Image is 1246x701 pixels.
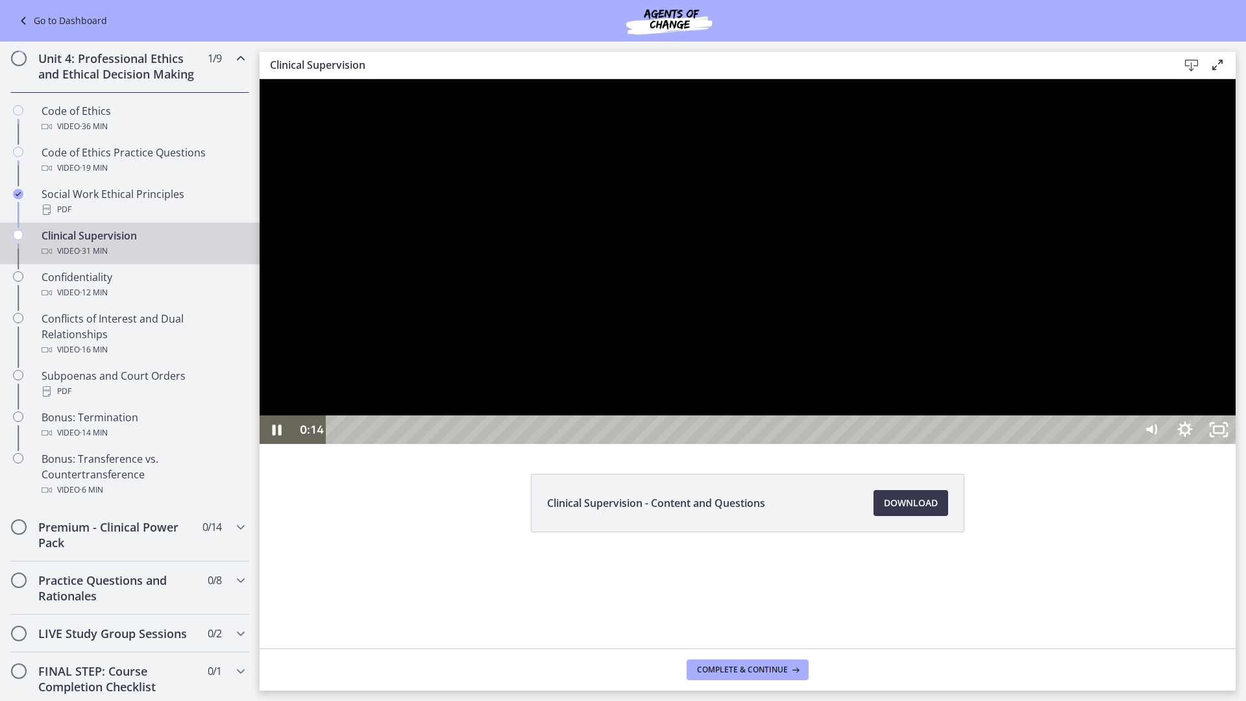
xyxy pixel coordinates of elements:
div: Clinical Supervision [42,228,244,259]
span: Complete & continue [697,665,788,675]
span: 0 / 2 [208,626,221,641]
div: PDF [42,202,244,217]
span: 0 / 14 [202,519,221,535]
div: Bonus: Transference vs. Countertransference [42,451,244,498]
div: Conflicts of Interest and Dual Relationships [42,311,244,358]
button: Mute [875,336,909,365]
div: Subpoenas and Court Orders [42,368,244,399]
div: Video [42,243,244,259]
span: · 19 min [80,160,108,176]
div: Code of Ethics [42,103,244,134]
span: 1 / 9 [208,51,221,66]
span: Clinical Supervision - Content and Questions [547,495,765,511]
div: PDF [42,384,244,399]
span: · 12 min [80,285,108,301]
span: · 31 min [80,243,108,259]
span: · 6 min [80,482,103,498]
i: Completed [13,189,23,199]
h2: FINAL STEP: Course Completion Checklist [38,663,197,695]
span: 0 / 8 [208,572,221,588]
img: Agents of Change Social Work Test Prep [591,5,747,36]
iframe: Video Lesson [260,79,1236,444]
span: · 14 min [80,425,108,441]
button: Show settings menu [909,336,942,365]
a: Go to Dashboard [16,13,107,29]
div: Video [42,160,244,176]
div: Video [42,342,244,358]
h2: Unit 4: Professional Ethics and Ethical Decision Making [38,51,197,82]
div: Confidentiality [42,269,244,301]
button: Unfullscreen [942,336,976,365]
span: Download [884,495,938,511]
div: Social Work Ethical Principles [42,186,244,217]
span: 0 / 1 [208,663,221,679]
div: Video [42,425,244,441]
div: Bonus: Termination [42,410,244,441]
span: · 36 min [80,119,108,134]
div: Video [42,285,244,301]
div: Video [42,119,244,134]
h2: Practice Questions and Rationales [38,572,197,604]
a: Download [873,490,948,516]
h2: Premium - Clinical Power Pack [38,519,197,550]
button: Complete & continue [687,659,809,680]
h2: LIVE Study Group Sessions [38,626,197,641]
span: · 16 min [80,342,108,358]
h3: Clinical Supervision [270,57,1158,73]
div: Code of Ethics Practice Questions [42,145,244,176]
div: Video [42,482,244,498]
